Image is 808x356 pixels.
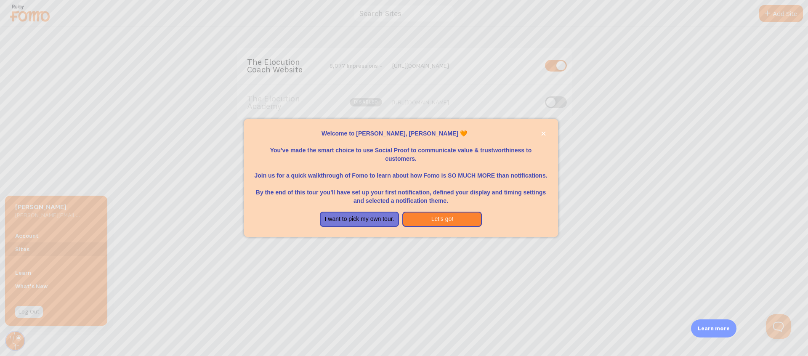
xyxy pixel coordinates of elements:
button: Let's go! [402,212,482,227]
p: By the end of this tour you'll have set up your first notification, defined your display and timi... [254,180,548,205]
button: close, [539,129,548,138]
button: I want to pick my own tour. [320,212,399,227]
p: You've made the smart choice to use Social Proof to communicate value & trustworthiness to custom... [254,138,548,163]
div: Welcome to Fomo, James Percy-Smith 🧡You&amp;#39;ve made the smart choice to use Social Proof to c... [244,119,558,237]
p: Join us for a quick walkthrough of Fomo to learn about how Fomo is SO MUCH MORE than notifications. [254,163,548,180]
p: Welcome to [PERSON_NAME], [PERSON_NAME] 🧡 [254,129,548,138]
div: Learn more [691,319,736,337]
p: Learn more [698,324,730,332]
